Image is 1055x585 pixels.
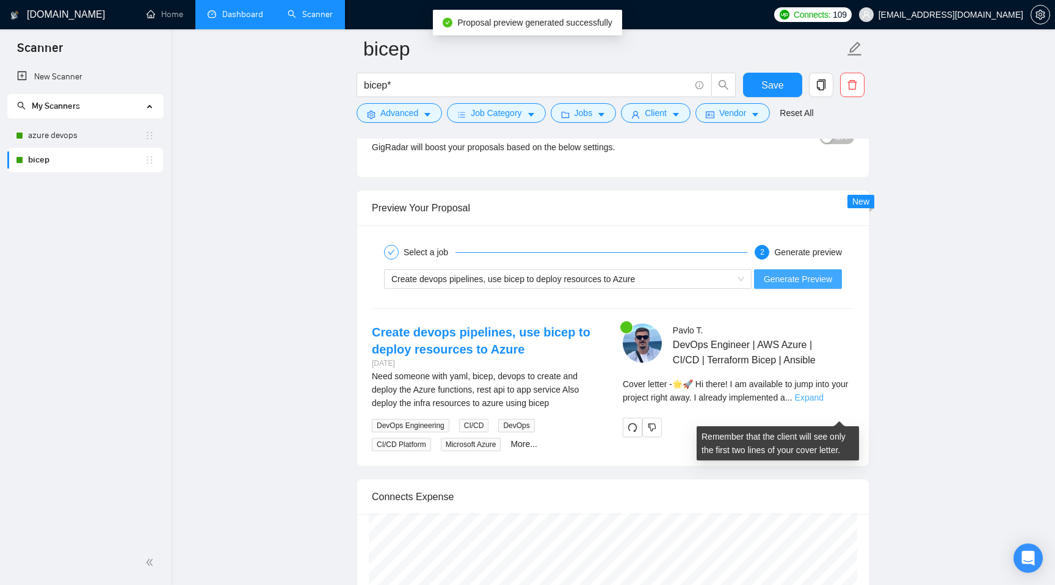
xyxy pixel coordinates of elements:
span: caret-down [672,110,680,119]
span: user [631,110,640,119]
div: Remember that the client will see only the first two lines of your cover letter. [623,377,854,404]
button: folderJobscaret-down [551,103,617,123]
button: search [711,73,736,97]
a: dashboardDashboard [208,9,263,20]
span: search [17,101,26,110]
div: Generate preview [774,245,842,260]
span: folder [561,110,570,119]
span: holder [145,131,154,140]
button: barsJob Categorycaret-down [447,103,545,123]
span: setting [1031,10,1050,20]
span: Cover letter - 🌟🚀 Hi there! I am available to jump into your project right away. I already implem... [623,379,848,402]
span: CI/CD [459,419,489,432]
input: Scanner name... [363,34,844,64]
button: copy [809,73,833,97]
button: redo [623,418,642,437]
div: [DATE] [372,358,603,369]
img: upwork-logo.png [780,10,789,20]
button: setting [1031,5,1050,24]
span: Jobs [575,106,593,120]
span: setting [367,110,375,119]
button: idcardVendorcaret-down [695,103,770,123]
span: Create devops pipelines, use bicep to deploy resources to Azure [391,274,635,284]
span: check-circle [443,18,452,27]
span: New [852,197,869,206]
span: dislike [648,423,656,432]
div: Open Intercom Messenger [1013,543,1043,573]
span: redo [623,423,642,432]
span: user [862,10,871,19]
span: copy [810,79,833,90]
div: Need someone with yaml, bicep, devops to create and deploy the Azure functions, rest api to app s... [372,369,603,410]
span: bars [457,110,466,119]
span: My Scanners [17,101,80,111]
span: Advanced [380,106,418,120]
a: New Scanner [17,65,153,89]
span: caret-down [751,110,760,119]
button: delete [840,73,865,97]
button: Save [743,73,802,97]
span: Vendor [719,106,746,120]
input: Search Freelance Jobs... [364,78,690,93]
img: logo [10,5,19,25]
span: edit [847,41,863,57]
button: Generate Preview [754,269,842,289]
a: Create devops pipelines, use bicep to deploy resources to Azure [372,325,590,356]
a: azure devops [28,123,145,148]
span: Client [645,106,667,120]
li: New Scanner [7,65,163,89]
span: ... [785,393,792,402]
div: Select a job [404,245,455,260]
span: Generate Preview [764,272,832,286]
span: delete [841,79,864,90]
span: DevOps Engineer | AWS Azure | CI/CD | Terraform Bicep | Ansible [673,337,818,368]
span: caret-down [423,110,432,119]
span: idcard [706,110,714,119]
span: 109 [833,8,846,21]
a: Expand [795,393,824,402]
a: Reset All [780,106,813,120]
span: caret-down [527,110,535,119]
span: holder [145,155,154,165]
a: searchScanner [288,9,333,20]
span: Pavlo T . [673,325,703,335]
span: DevOps [498,419,534,432]
li: azure devops [7,123,163,148]
span: Job Category [471,106,521,120]
span: My Scanners [32,101,80,111]
span: caret-down [597,110,606,119]
a: More... [510,439,537,449]
div: Remember that the client will see only the first two lines of your cover letter. [697,426,859,460]
span: Scanner [7,39,73,65]
span: Microsoft Azure [441,438,501,451]
span: search [712,79,735,90]
span: Proposal preview generated successfully [457,18,612,27]
span: double-left [145,556,158,569]
a: setting [1031,10,1050,20]
a: homeHome [147,9,183,20]
a: bicep [28,148,145,172]
span: info-circle [695,81,703,89]
span: Connects: [794,8,830,21]
span: 2 [760,248,764,256]
div: Connects Expense [372,479,854,514]
span: DevOps Engineering [372,419,449,432]
img: c15X6lxwWlQ0RNpBObbBc7SToNMKxkf35O08gQikBou9G7bY8wGgx-21rFm_AzAA7a [623,324,662,363]
div: Preview Your Proposal [372,191,854,225]
button: settingAdvancedcaret-down [357,103,442,123]
button: userClientcaret-down [621,103,691,123]
li: bicep [7,148,163,172]
span: Save [761,78,783,93]
button: dislike [642,418,662,437]
span: CI/CD Platform [372,438,431,451]
span: check [388,249,395,256]
div: GigRadar will boost your proposals based on the below settings. [372,140,734,154]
